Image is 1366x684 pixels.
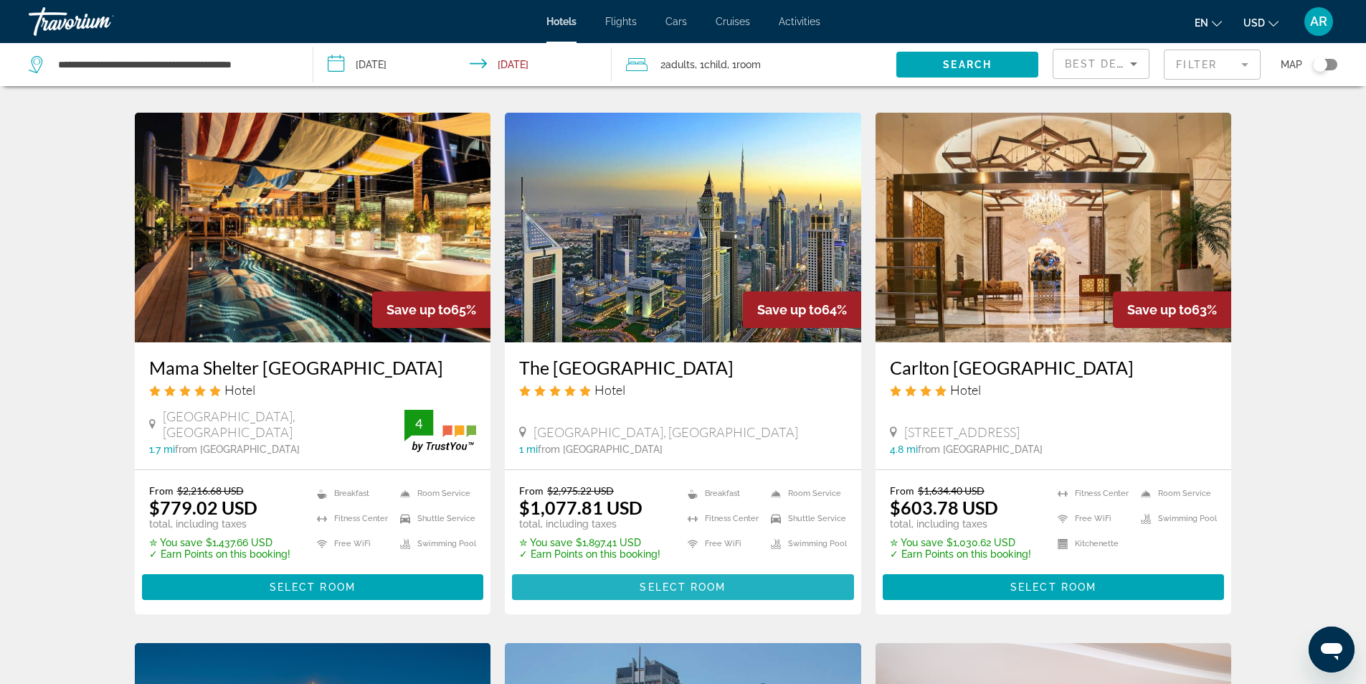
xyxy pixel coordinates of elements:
span: [GEOGRAPHIC_DATA], [GEOGRAPHIC_DATA] [533,424,798,440]
div: 5 star Hotel [149,382,477,398]
span: from [GEOGRAPHIC_DATA] [918,444,1043,455]
iframe: Кнопка запуска окна обмена сообщениями [1309,627,1355,673]
span: USD [1243,17,1265,29]
span: ✮ You save [890,537,943,548]
li: Swimming Pool [764,535,847,553]
a: Mama Shelter [GEOGRAPHIC_DATA] [149,357,477,378]
li: Room Service [393,484,476,502]
span: ✮ You save [519,537,572,548]
img: trustyou-badge.svg [404,410,476,452]
span: Select Room [270,581,356,593]
li: Swimming Pool [1134,510,1217,528]
h3: The [GEOGRAPHIC_DATA] [519,357,847,378]
span: Hotel [950,382,981,398]
span: Search [943,59,992,70]
div: 64% [743,291,861,328]
a: Flights [605,16,637,27]
a: Activities [779,16,820,27]
mat-select: Sort by [1065,55,1137,72]
p: ✓ Earn Points on this booking! [519,548,660,560]
a: Select Room [142,578,484,594]
span: From [890,484,914,497]
a: Travorium [29,3,172,40]
del: $2,975.22 USD [547,484,614,497]
span: Map [1281,55,1302,75]
p: ✓ Earn Points on this booking! [149,548,290,560]
span: Save up to [386,302,451,317]
div: 5 star Hotel [519,382,847,398]
div: 4 star Hotel [890,382,1218,398]
p: ✓ Earn Points on this booking! [890,548,1031,560]
li: Shuttle Service [764,510,847,528]
img: Hotel image [505,113,861,342]
span: from [GEOGRAPHIC_DATA] [538,444,663,455]
li: Breakfast [310,484,393,502]
a: Cruises [716,16,750,27]
li: Swimming Pool [393,535,476,553]
li: Free WiFi [1050,510,1134,528]
button: Select Room [512,574,854,600]
li: Fitness Center [1050,484,1134,502]
li: Room Service [764,484,847,502]
span: 4.8 mi [890,444,918,455]
button: Check-in date: Mar 20, 2026 Check-out date: Mar 25, 2026 [313,43,612,86]
li: Kitchenette [1050,535,1134,553]
button: Search [896,52,1038,78]
button: Change language [1195,12,1222,33]
div: 4 [404,415,433,432]
a: Cars [665,16,687,27]
span: Hotel [594,382,625,398]
span: Hotel [224,382,255,398]
a: Carlton [GEOGRAPHIC_DATA] [890,357,1218,378]
button: Filter [1164,49,1261,80]
img: Hotel image [876,113,1232,342]
span: From [519,484,544,497]
span: [STREET_ADDRESS] [904,424,1020,440]
p: total, including taxes [519,518,660,530]
a: Select Room [883,578,1225,594]
ins: $1,077.81 USD [519,497,642,518]
span: ✮ You save [149,537,202,548]
span: Select Room [640,581,726,593]
li: Breakfast [680,484,764,502]
a: Select Room [512,578,854,594]
div: 65% [372,291,490,328]
li: Free WiFi [310,535,393,553]
li: Shuttle Service [393,510,476,528]
span: AR [1310,14,1327,29]
span: 1 mi [519,444,538,455]
span: en [1195,17,1208,29]
span: [GEOGRAPHIC_DATA], [GEOGRAPHIC_DATA] [163,408,405,440]
span: 1.7 mi [149,444,175,455]
span: Best Deals [1065,58,1139,70]
span: Adults [665,59,695,70]
a: Hotels [546,16,577,27]
img: Hotel image [135,113,491,342]
div: 63% [1113,291,1231,328]
del: $1,634.40 USD [918,484,985,497]
button: Select Room [142,574,484,600]
button: Select Room [883,574,1225,600]
span: Save up to [757,302,822,317]
span: Child [704,59,727,70]
p: $1,437.66 USD [149,537,290,548]
span: , 1 [727,55,761,75]
ins: $779.02 USD [149,497,257,518]
li: Fitness Center [310,510,393,528]
span: from [GEOGRAPHIC_DATA] [175,444,300,455]
li: Fitness Center [680,510,764,528]
span: Select Room [1010,581,1096,593]
p: $1,030.62 USD [890,537,1031,548]
p: $1,897.41 USD [519,537,660,548]
span: From [149,484,174,497]
span: 2 [660,55,695,75]
del: $2,216.68 USD [177,484,244,497]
